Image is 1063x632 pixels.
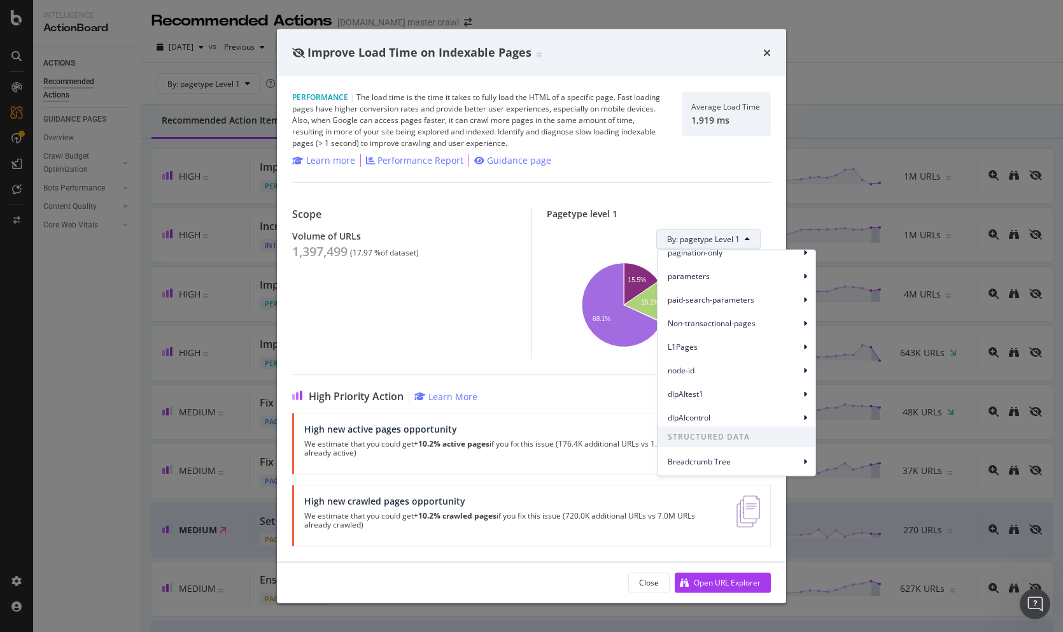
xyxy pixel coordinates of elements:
[307,45,531,60] span: Improve Load Time on Indexable Pages
[10,100,209,222] div: Hi [PERSON_NAME]! 👋Welcome to Botify chat support!Have a question? Reply to this message and our ...
[428,390,477,402] div: Learn More
[40,417,50,427] button: Emoji picker
[36,7,57,27] img: Profile image for Laura
[20,417,30,427] button: Upload attachment
[292,230,516,241] div: Volume of URLs
[62,6,144,16] h1: [PERSON_NAME]
[641,299,659,306] text: 16.2%
[736,495,760,527] img: e5DMFwAAAABJRU5ErkJggg==
[306,154,355,166] div: Learn more
[350,91,355,102] span: |
[557,259,761,348] svg: A chart.
[277,29,786,603] div: modal
[675,572,771,592] button: Open URL Explorer
[763,45,771,61] div: times
[20,224,120,232] div: [PERSON_NAME] • [DATE]
[62,16,118,29] p: Active 9h ago
[628,572,670,592] button: Close
[223,5,246,28] div: Close
[668,270,800,282] span: parameters
[292,48,305,58] div: eye-slash
[366,154,463,166] a: Performance Report
[668,388,800,399] span: dlpAItest1
[694,577,761,588] div: Open URL Explorer
[668,247,800,258] span: pagination-only
[350,248,419,257] div: ( 17.97 % of dataset )
[292,154,355,166] a: Learn more
[309,390,404,402] span: High Priority Action
[628,276,646,284] text: 15.5%
[292,208,516,220] div: Scope
[474,154,551,166] a: Guidance page
[292,243,348,259] div: 1,397,499
[304,423,713,434] div: High new active pages opportunity
[593,315,610,322] text: 68.1%
[414,438,489,449] strong: +10.2% active pages
[667,234,740,245] span: By: pagetype Level 1
[292,91,348,102] span: Performance
[658,427,815,447] span: STRUCTURED DATA
[304,495,721,506] div: High new crawled pages opportunity
[639,577,659,588] div: Close
[668,294,800,305] span: paid-search-parameters
[668,456,800,467] span: Breadcrumb Tree
[487,154,551,166] div: Guidance page
[668,317,800,329] span: Non-transactional-pages
[292,91,666,148] div: The load time is the time it takes to fully load the HTML of a specific page. Fast loading pages ...
[668,364,800,376] span: node-id
[1020,589,1050,619] iframe: Intercom live chat
[20,108,199,120] div: Hi [PERSON_NAME]! 👋
[10,100,244,250] div: Laura says…
[547,208,771,219] div: Pagetype level 1
[8,5,32,29] button: go back
[691,102,760,111] div: Average Load Time
[668,412,800,423] span: dlpAIcontrol
[668,341,800,352] span: L1Pages
[81,417,91,427] button: Start recording
[60,417,71,427] button: Gif picker
[20,127,199,214] div: Welcome to Botify chat support! Have a question? Reply to this message and our team will get back...
[537,53,542,57] img: Equal
[656,229,761,249] button: By: pagetype Level 1
[218,412,239,433] button: Send a message…
[199,5,223,29] button: Home
[304,439,713,457] p: We estimate that you could get if you fix this issue (176.4K additional URLs vs 1.7M URLs already...
[414,390,477,402] a: Learn More
[414,510,496,521] strong: +10.2% crawled pages
[11,391,244,412] textarea: Message…
[377,154,463,166] div: Performance Report
[304,511,721,529] p: We estimate that you could get if you fix this issue (720.0K additional URLs vs 7.0M URLs already...
[691,114,760,125] div: 1,919 ms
